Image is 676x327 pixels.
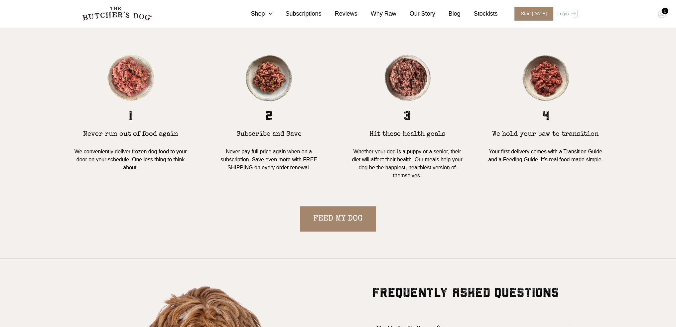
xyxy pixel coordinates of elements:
[461,9,498,18] a: Stockists
[369,130,445,138] h5: Hit those health goals
[492,130,599,138] h5: We hold your paw to transition
[272,9,321,18] a: Subscriptions
[514,7,554,21] span: Start [DATE]
[129,108,132,124] h4: 1
[322,9,357,18] a: Reviews
[542,108,549,124] h4: 4
[662,8,668,14] div: 0
[508,7,556,21] a: Start [DATE]
[72,148,189,172] p: We conveniently deliver frozen dog food to your door on your schedule. One less thing to think ab...
[396,9,435,18] a: Our Story
[372,285,572,301] h3: FREQUENTLY ASKED QUESTIONS
[658,10,666,19] img: TBD_Cart-Empty.png
[435,9,461,18] a: Blog
[357,9,396,18] a: Why Raw
[83,130,178,138] h5: Never run out of food again
[237,9,272,18] a: Shop
[300,206,376,232] a: FEED MY DOG
[265,108,273,124] h4: 2
[210,148,328,172] p: Never pay full price again when on a subscription. Save even more with FREE SHIPPING on every ord...
[349,148,466,180] p: Whether your dog is a puppy or a senior, their diet will affect their health. Our meals help your...
[487,148,604,164] p: Your first delivery comes with a Transition Guide and a Feeding Guide. It’s real food made simple.
[404,108,411,124] h4: 3
[556,7,577,21] a: Login
[236,130,302,138] h5: Subscribe and Save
